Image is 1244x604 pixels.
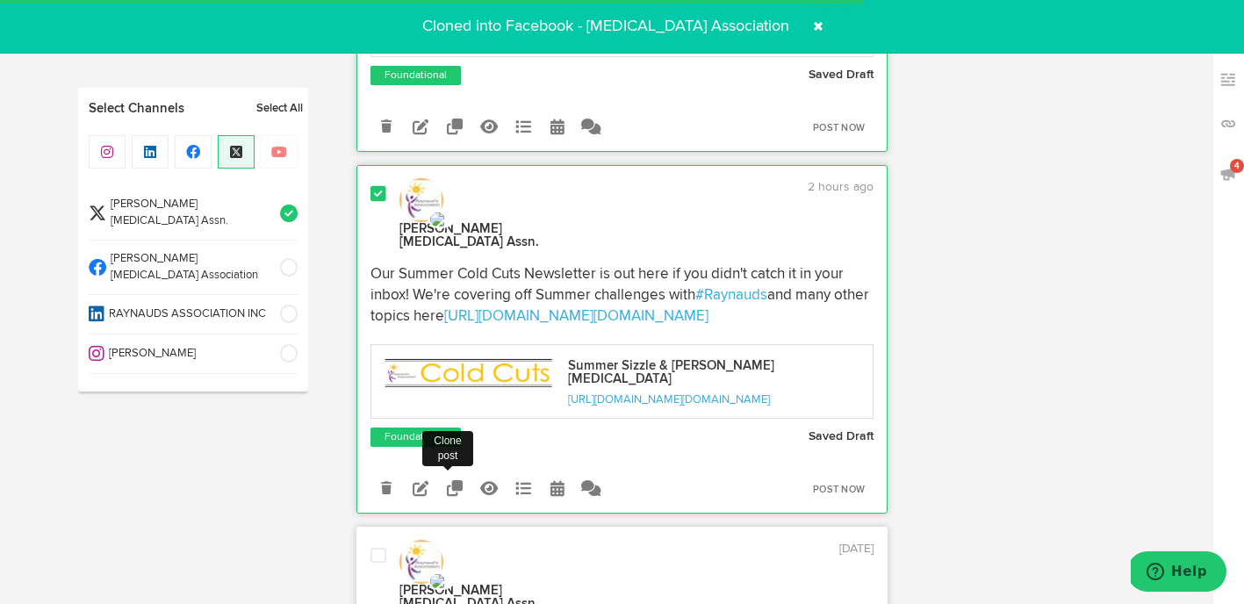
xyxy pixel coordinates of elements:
img: b5707b6befa4c6f21137e1018929f1c3_normal.jpeg [399,540,443,584]
a: Foundational [381,428,450,446]
strong: Saved Draft [809,430,874,442]
span: [PERSON_NAME][MEDICAL_DATA] Association [106,251,269,284]
time: 2 hours ago [808,181,874,193]
a: [URL][DOMAIN_NAME][DOMAIN_NAME] [568,394,770,406]
a: #Raynauds [695,288,767,303]
span: 4 [1230,159,1244,173]
a: Post Now [804,478,874,502]
time: [DATE] [839,543,874,555]
img: links_off.svg [1219,115,1237,133]
iframe: Opens a widget where you can find more information [1131,551,1226,595]
span: Cloned into Facebook - [MEDICAL_DATA] Association [412,18,800,34]
strong: Saved Draft [809,68,874,81]
a: Foundational [381,67,450,84]
img: 40ede76e-e1db-f921-1a58-3ab061e36ab2.jpg [382,356,557,392]
img: keywords_off.svg [1219,71,1237,89]
span: RAYNAUDS ASSOCIATION INC [104,306,269,323]
a: Post Now [804,116,874,140]
span: Our Summer Cold Cuts Newsletter is out here if you didn't catch it in your inbox! We're covering ... [370,267,847,303]
strong: [PERSON_NAME][MEDICAL_DATA] Assn. [399,222,539,248]
img: twitter-x.svg [428,572,449,590]
a: [URL][DOMAIN_NAME][DOMAIN_NAME] [444,309,708,324]
p: Summer Sizzle & [PERSON_NAME][MEDICAL_DATA] [568,359,845,385]
div: Clone post [422,431,473,466]
span: and many other topics here [370,288,873,324]
img: twitter-x.svg [428,211,449,228]
a: Select Channels [78,100,247,118]
span: [PERSON_NAME] [104,346,269,363]
img: announcements_off.svg [1219,165,1237,183]
span: [PERSON_NAME][MEDICAL_DATA] Assn. [106,197,269,229]
img: b5707b6befa4c6f21137e1018929f1c3_normal.jpeg [399,178,443,222]
a: Select All [256,100,303,118]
